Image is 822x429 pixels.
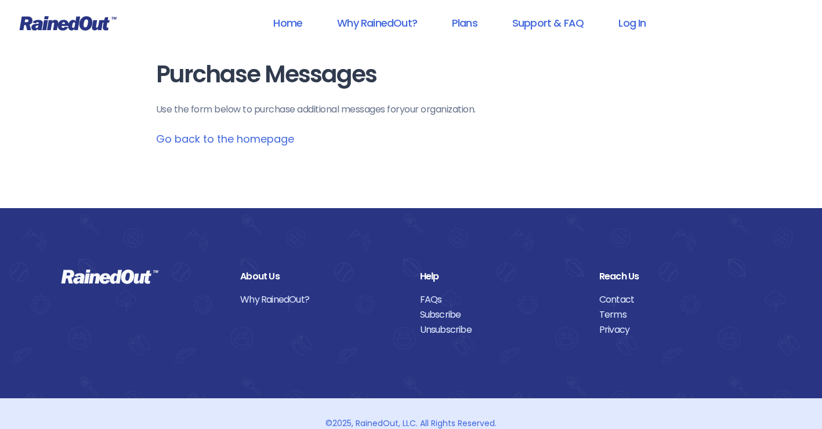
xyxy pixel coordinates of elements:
p: Use the form below to purchase additional messages for your organization . [156,103,667,117]
div: Reach Us [599,269,761,284]
a: Why RainedOut? [322,10,432,36]
div: About Us [240,269,402,284]
a: Terms [599,307,761,322]
a: Contact [599,292,761,307]
a: Log In [603,10,661,36]
a: Support & FAQ [497,10,599,36]
div: Help [420,269,582,284]
a: FAQs [420,292,582,307]
a: Go back to the homepage [156,132,294,146]
a: Why RainedOut? [240,292,402,307]
h1: Purchase Messages [156,61,667,88]
a: Plans [437,10,493,36]
a: Subscribe [420,307,582,322]
a: Unsubscribe [420,322,582,337]
a: Privacy [599,322,761,337]
a: Home [258,10,317,36]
